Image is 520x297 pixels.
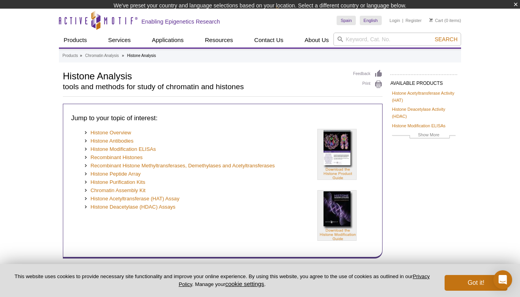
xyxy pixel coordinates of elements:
h2: Enabling Epigenetics Research [141,18,220,25]
a: Applications [147,33,189,48]
a: Print [353,80,383,89]
a: Products [59,33,92,48]
img: Change Here [276,6,297,24]
a: Recombinant Histone Methyltransferases, Demethylases and Acetyltransferases [84,162,275,170]
h2: AVAILABLE PRODUCTS [390,74,457,88]
h1: Histone Analysis [63,70,345,81]
a: Privacy Policy [179,273,430,287]
a: Chromatin Analysis [85,52,119,59]
a: Histone Deacetylase Activity (HDAC) [392,106,456,120]
a: Contact Us [249,33,288,48]
h3: Jump to your topic of interest: [71,114,374,123]
a: Histone Acetyltransferase (HAT) Assay [84,195,179,203]
a: Register [405,18,421,23]
button: cookie settings [225,280,264,287]
a: Cart [429,18,443,23]
img: Histone Product Guide [317,129,357,180]
a: Histone Overview [84,129,131,137]
button: Search [432,36,460,43]
div: Open Intercom Messenger [493,270,512,289]
a: Histone Peptide Array [84,170,141,178]
a: Products [62,52,78,59]
a: Show More [392,131,456,140]
a: About Us [300,33,334,48]
a: Feedback [353,70,383,78]
a: Resources [200,33,238,48]
input: Keyword, Cat. No. [333,33,461,46]
a: Spain [337,16,355,25]
img: Your Cart [429,18,433,22]
li: » [122,53,124,58]
li: (0 items) [429,16,461,25]
p: This website uses cookies to provide necessary site functionality and improve your online experie... [13,273,432,288]
a: Histone Deacetylase (HDAC) Assays [84,203,176,211]
li: Histone Analysis [127,53,156,58]
a: Histone Antibodies [84,137,134,145]
a: Histone Modification ELISAs [84,145,156,154]
li: » [80,53,82,58]
button: Got it! [445,275,507,291]
a: Histone Modification ELISAs [392,122,445,129]
a: English [360,16,382,25]
li: | [402,16,403,25]
span: Search [435,36,458,42]
h2: tools and methods for study of chromatin and histones [63,83,345,90]
a: Histone Purification Kits [84,178,145,187]
a: Chromatin Assembly Kit [84,187,146,195]
a: Services [103,33,135,48]
a: Histone Acetyltransferase Activity (HAT) [392,90,456,104]
img: Histone Modification Guide [317,190,357,241]
a: Login [390,18,400,23]
a: Recombinant Histones [84,154,143,162]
